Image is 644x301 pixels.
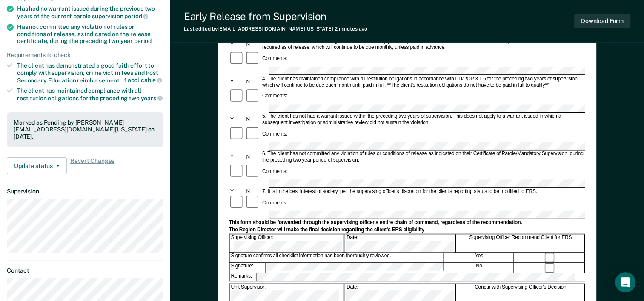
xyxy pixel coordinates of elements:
div: Supervising Officer Recommend Client for ERS [457,234,585,252]
div: Comments: [261,93,289,99]
div: Y [229,41,245,48]
div: Y [229,154,245,160]
div: The client has maintained compliance with all restitution obligations for the preceding two [17,87,163,102]
div: 4. The client has maintained compliance with all restitution obligations in accordance with PD/PO... [261,76,585,88]
div: The Region Director will make the final decision regarding the client's ERS eligibility [229,227,585,233]
div: Open Intercom Messenger [615,272,635,292]
span: years [141,95,163,102]
div: 3. The client has demonstrated a good faith effort to comply with supervision, crime victim fees ... [261,38,585,51]
span: applicable [128,77,162,83]
span: period [124,13,148,20]
div: Last edited by [EMAIL_ADDRESS][DOMAIN_NAME][US_STATE] [184,26,367,32]
div: Has not committed any violation of rules or conditions of release, as indicated on the release ce... [17,23,163,45]
div: Comments: [261,200,289,206]
span: 2 minutes ago [335,26,367,32]
div: 6. The client has not committed any violation of rules or conditions of release as indicated on t... [261,151,585,164]
div: N [245,188,261,195]
div: 7. It is in the best interest of society, per the supervising officer's discretion for the client... [261,188,585,195]
div: Has had no warrant issued during the previous two years of the current parole supervision [17,5,163,20]
div: Marked as Pending by [PERSON_NAME][EMAIL_ADDRESS][DOMAIN_NAME][US_STATE] on [DATE]. [14,119,157,140]
div: N [245,79,261,85]
div: Comments: [261,56,289,62]
div: Y [229,116,245,123]
span: Revert Changes [70,157,114,174]
div: Remarks: [230,273,257,281]
div: 5. The client has not had a warrant issued within the preceding two years of supervision. This do... [261,113,585,126]
span: period [134,37,152,44]
div: Signature: [230,263,266,273]
div: Date: [345,234,456,252]
div: Signature confirms all checklist information has been thoroughly reviewed. [230,253,444,262]
dt: Supervision [7,188,163,195]
div: This form should be forwarded through the supervising officer's entire chain of command, regardle... [229,220,585,226]
div: N [245,116,261,123]
dt: Contact [7,267,163,274]
div: Y [229,188,245,195]
button: Download Form [574,14,630,28]
div: The client has demonstrated a good faith effort to comply with supervision, crime victim fees and... [17,62,163,84]
button: Update status [7,157,67,174]
div: Requirements to check [7,51,163,59]
div: Comments: [261,168,289,175]
div: No [444,263,514,273]
div: Early Release from Supervision [184,10,367,23]
div: Yes [444,253,514,262]
div: N [245,41,261,48]
div: Y [229,79,245,85]
div: N [245,154,261,160]
div: Comments: [261,131,289,137]
div: Supervising Officer: [230,234,345,252]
